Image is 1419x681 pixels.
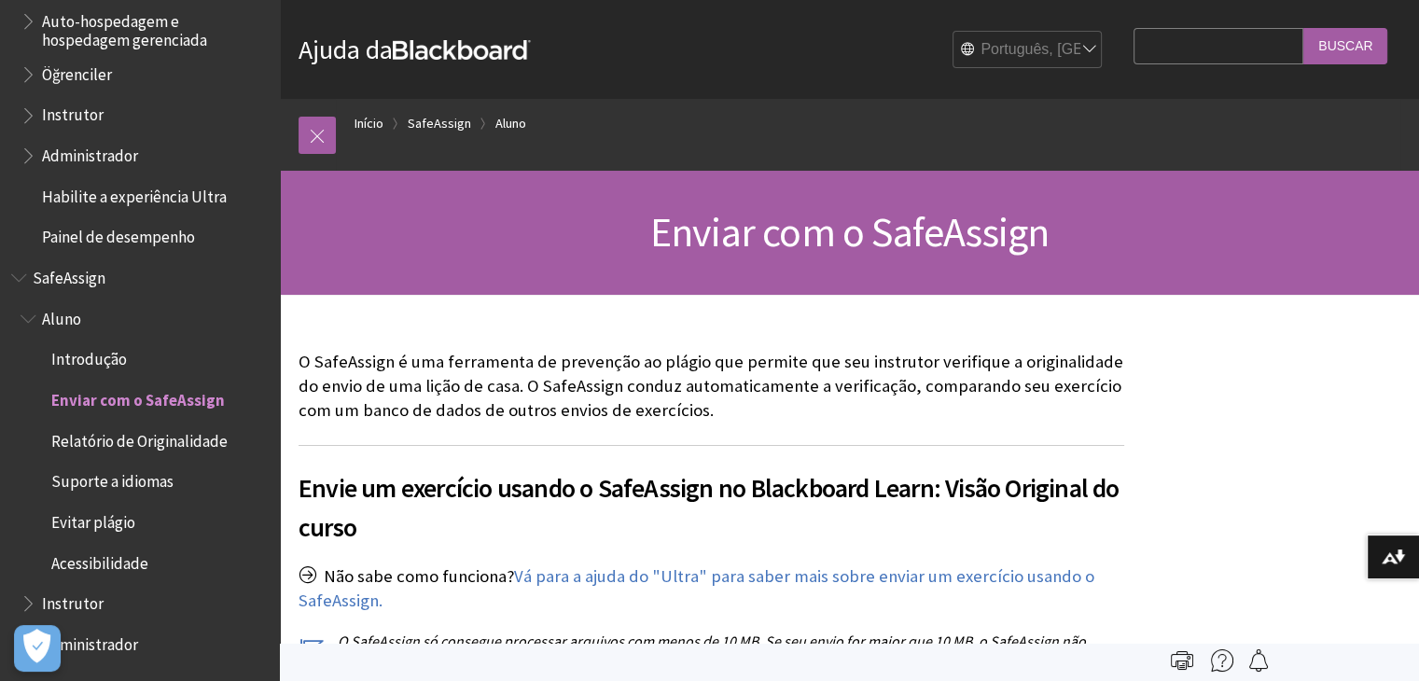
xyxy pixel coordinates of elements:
[495,112,526,135] a: Aluno
[42,6,267,49] span: Auto-hospedagem e hospedagem gerenciada
[33,262,105,287] span: SafeAssign
[1211,649,1233,672] img: More help
[299,33,531,66] a: Ajuda daBlackboard
[51,548,148,573] span: Acessibilidade
[42,140,138,165] span: Administrador
[42,629,138,654] span: Administrador
[299,631,1124,673] p: O SafeAssign só consegue processar arquivos com menos de 10 MB. Se seu envio for maior que 10 MB,...
[393,40,531,60] strong: Blackboard
[42,222,195,247] span: Painel de desempenho
[1303,28,1387,64] input: Buscar
[42,100,104,125] span: Instrutor
[14,625,61,672] button: Abrir preferências
[42,303,81,328] span: Aluno
[51,507,135,532] span: Evitar plágio
[299,445,1124,547] h2: Envie um exercício usando o SafeAssign no Blackboard Learn: Visão Original do curso
[953,32,1103,69] select: Site Language Selector
[11,262,269,660] nav: Book outline for Blackboard SafeAssign
[42,181,227,206] span: Habilite a experiência Ultra
[299,350,1124,424] p: O SafeAssign é uma ferramenta de prevenção ao plágio que permite que seu instrutor verifique a or...
[1247,649,1270,672] img: Follow this page
[51,384,225,410] span: Enviar com o SafeAssign
[42,588,104,613] span: Instrutor
[51,344,127,369] span: Introdução
[299,564,1124,613] p: Não sabe como funciona?
[51,425,228,451] span: Relatório de Originalidade
[408,112,471,135] a: SafeAssign
[299,565,1094,612] a: Vá para a ajuda do "Ultra" para saber mais sobre enviar um exercício usando o SafeAssign.
[1171,649,1193,672] img: Print
[355,112,383,135] a: Início
[42,59,112,84] span: Öğrenciler
[51,466,174,492] span: Suporte a idiomas
[650,206,1050,257] span: Enviar com o SafeAssign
